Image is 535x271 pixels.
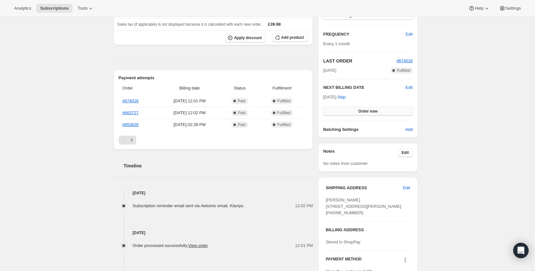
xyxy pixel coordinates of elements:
[36,4,72,13] button: Subscriptions
[334,92,349,102] button: Skip
[40,6,69,11] span: Subscriptions
[160,85,220,91] span: Billing date
[323,161,368,166] span: No notes from customer
[326,257,362,265] h3: PAYMENT METHOD
[238,122,246,127] span: Paid
[464,4,494,13] button: Help
[14,6,31,11] span: Analytics
[238,110,246,115] span: Paid
[397,58,413,64] button: #674016
[513,243,529,258] div: Open Intercom Messenger
[122,110,139,115] a: #663727
[277,98,290,104] span: Fulfilled
[326,227,410,233] h3: BILLING ADDRESS
[160,122,220,128] span: [DATE] · 02:39 PM
[326,185,403,191] h3: SHIPPING ADDRESS
[122,122,139,127] a: #653626
[405,31,413,38] span: Edit
[117,22,262,27] span: Sales tax (if applicable) is not displayed because it is calculated with each new order.
[323,148,398,157] h3: Notes
[74,4,98,13] button: Tools
[402,29,416,39] button: Edit
[119,75,308,81] h2: Payment attempts
[223,85,256,91] span: Status
[326,198,401,215] span: [PERSON_NAME] [STREET_ADDRESS][PERSON_NAME] [PHONE_NUMBER]
[405,126,413,133] span: Add
[323,84,405,91] h2: NEXT BILLING DATE
[238,98,246,104] span: Paid
[234,35,262,40] span: Apply discount
[402,150,409,155] span: Edit
[399,183,414,193] button: Edit
[323,31,405,38] h2: FREQUENCY
[268,22,281,27] span: £39.98
[323,95,346,99] span: [DATE] ·
[133,203,245,208] span: Subscription reminder email sent via Awtomic email, Klaviyo.
[133,243,208,248] span: Order processed successfully.
[260,85,304,91] span: Fulfillment
[475,6,483,11] span: Help
[323,67,336,74] span: [DATE]
[113,190,313,196] h4: [DATE]
[113,230,313,236] h4: [DATE]
[127,136,136,145] button: Next
[295,242,313,249] span: 12:01 PM
[188,243,208,248] a: View order
[277,122,290,127] span: Fulfilled
[397,58,413,63] a: #674016
[160,98,220,104] span: [DATE] · 12:01 PM
[10,4,35,13] button: Analytics
[403,185,410,191] span: Edit
[272,33,308,42] button: Add product
[323,126,405,133] h6: Batching Settings
[119,136,308,145] nav: Pagination
[398,148,413,157] button: Edit
[358,109,378,114] span: Order now
[323,58,397,64] h2: LAST ORDER
[405,84,413,91] button: Edit
[495,4,525,13] button: Settings
[323,41,350,46] span: Every 1 month
[401,124,416,135] button: Add
[160,110,220,116] span: [DATE] · 12:02 PM
[295,203,313,209] span: 12:02 PM
[119,81,158,95] th: Order
[124,163,313,169] h2: Timeline
[323,107,413,116] button: Order now
[506,6,521,11] span: Settings
[281,35,304,40] span: Add product
[122,98,139,103] a: #674016
[225,33,266,43] button: Apply discount
[397,68,410,73] span: Fulfilled
[326,240,360,244] span: Stored in ShopPay
[338,94,346,100] span: Skip
[277,110,290,115] span: Fulfilled
[78,6,88,11] span: Tools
